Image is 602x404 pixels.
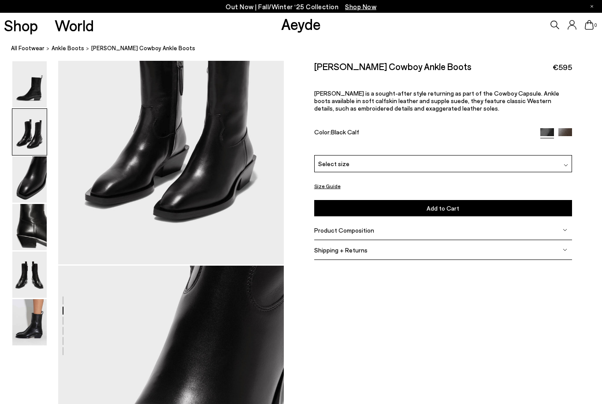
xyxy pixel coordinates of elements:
[12,62,47,108] img: Luis Leather Cowboy Ankle Boots - Image 1
[12,300,47,346] img: Luis Leather Cowboy Ankle Boots - Image 6
[91,44,195,53] span: [PERSON_NAME] Cowboy Ankle Boots
[12,109,47,156] img: Luis Leather Cowboy Ankle Boots - Image 2
[314,61,472,72] h2: [PERSON_NAME] Cowboy Ankle Boots
[55,18,94,33] a: World
[563,228,567,233] img: svg%3E
[314,227,374,234] span: Product Composition
[12,204,47,251] img: Luis Leather Cowboy Ankle Boots - Image 4
[331,129,359,136] span: Black Calf
[345,3,376,11] span: Navigate to /collections/new-in
[314,200,572,217] button: Add to Cart
[318,159,349,169] span: Select size
[11,37,602,61] nav: breadcrumb
[226,1,376,12] p: Out Now | Fall/Winter ‘25 Collection
[585,20,594,30] a: 0
[314,247,368,254] span: Shipping + Returns
[12,252,47,298] img: Luis Leather Cowboy Ankle Boots - Image 5
[314,90,572,112] p: [PERSON_NAME] is a sought-after style returning as part of the Cowboy Capsule. Ankle boots availa...
[52,44,84,53] a: ankle boots
[553,62,572,73] span: €595
[52,45,84,52] span: ankle boots
[563,248,567,252] img: svg%3E
[314,129,532,139] div: Color:
[314,181,341,192] button: Size Guide
[594,23,598,28] span: 0
[11,44,45,53] a: All Footwear
[564,163,568,168] img: svg%3E
[281,15,321,33] a: Aeyde
[427,205,459,212] span: Add to Cart
[12,157,47,203] img: Luis Leather Cowboy Ankle Boots - Image 3
[4,18,38,33] a: Shop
